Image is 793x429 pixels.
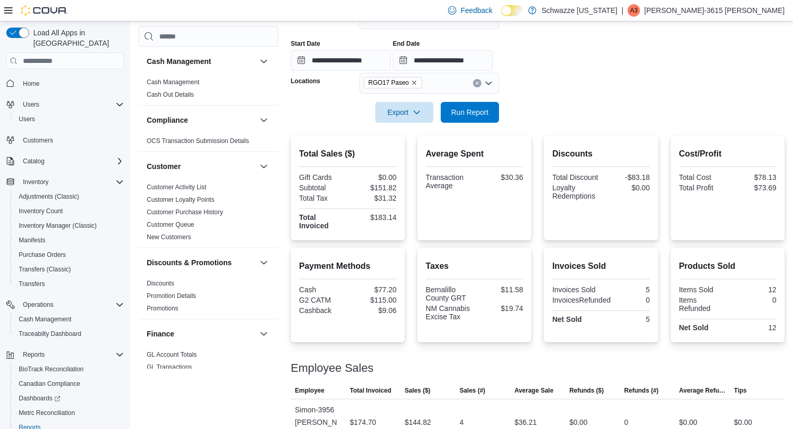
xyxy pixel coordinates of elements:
span: Sales (#) [459,386,485,395]
div: Items Sold [679,285,726,294]
button: Customer [258,160,270,173]
h3: Compliance [147,115,188,125]
span: Cash Management [15,313,124,326]
div: Transaction Average [426,173,472,190]
strong: Net Sold [552,315,582,323]
a: Adjustments (Classic) [15,190,83,203]
div: $0.00 [603,184,650,192]
div: Total Tax [299,194,346,202]
a: Discounts [147,280,174,287]
a: Promotions [147,305,178,312]
button: Reports [2,347,128,362]
span: Canadian Compliance [15,378,124,390]
span: Inventory Manager (Classic) [19,222,97,230]
button: Discounts & Promotions [258,256,270,269]
h3: Customer [147,161,181,172]
button: Metrc Reconciliation [10,406,128,420]
div: $9.06 [350,306,397,315]
button: Export [375,102,433,123]
button: Operations [2,297,128,312]
a: New Customers [147,233,191,241]
span: Manifests [19,236,45,244]
a: Customers [19,134,57,147]
span: Metrc Reconciliation [19,409,75,417]
p: [PERSON_NAME]-3615 [PERSON_NAME] [644,4,785,17]
span: Users [19,115,35,123]
a: Cash Management [147,79,199,86]
a: Purchase Orders [15,249,70,261]
button: Home [2,75,128,90]
span: Traceabilty Dashboard [19,330,81,338]
button: Finance [147,329,255,339]
div: $0.00 [679,416,697,428]
div: $115.00 [350,296,397,304]
h3: Discounts & Promotions [147,257,232,268]
span: Users [19,98,124,111]
div: $31.32 [350,194,397,202]
span: Inventory Count [19,207,63,215]
span: Discounts [147,279,174,288]
h3: Finance [147,329,174,339]
button: Finance [258,328,270,340]
div: 0 [730,296,776,304]
span: Inventory Manager (Classic) [15,219,124,232]
span: RGO17 Paseo [364,77,422,88]
span: A3 [630,4,638,17]
a: Transfers [15,278,49,290]
span: Metrc Reconciliation [15,407,124,419]
button: Inventory Manager (Classic) [10,218,128,233]
div: Loyalty Redemptions [552,184,599,200]
span: OCS Transaction Submission Details [147,137,249,145]
button: Open list of options [484,79,493,87]
button: Inventory [2,175,128,189]
div: $30.36 [477,173,523,181]
span: Transfers (Classic) [19,265,71,274]
a: Customer Queue [147,221,194,228]
div: Bernalillo County GRT [426,285,472,302]
div: 12 [730,323,776,332]
button: Adjustments (Classic) [10,189,128,204]
div: $144.82 [405,416,431,428]
div: $19.74 [477,304,523,313]
div: Customer [138,181,278,248]
a: Users [15,113,39,125]
span: Catalog [19,155,124,167]
a: Customer Loyalty Points [147,196,214,203]
span: Canadian Compliance [19,380,80,388]
a: Cash Out Details [147,91,194,98]
div: $174.70 [350,416,376,428]
a: Traceabilty Dashboard [15,328,85,340]
h2: Cost/Profit [679,148,776,160]
button: Users [19,98,43,111]
span: Customer Queue [147,220,194,229]
button: Cash Management [10,312,128,327]
span: Cash Out Details [147,90,194,99]
img: Cova [21,5,68,16]
h2: Products Sold [679,260,776,272]
button: Clear input [473,79,481,87]
span: Traceabilty Dashboard [15,328,124,340]
span: Adjustments (Classic) [19,192,79,201]
strong: Total Invoiced [299,213,329,230]
span: Employee [295,386,325,395]
div: NM Cannabis Excise Tax [426,304,472,321]
button: Inventory Count [10,204,128,218]
span: Customer Activity List [147,183,207,191]
a: BioTrack Reconciliation [15,363,88,375]
button: Reports [19,348,49,361]
div: Gift Cards [299,173,346,181]
span: Export [381,102,427,123]
span: Average Sale [515,386,554,395]
div: Total Profit [679,184,726,192]
div: Cashback [299,306,346,315]
div: $183.14 [350,213,397,222]
span: Load All Apps in [GEOGRAPHIC_DATA] [29,28,124,48]
a: Dashboards [10,391,128,406]
span: New Customers [147,233,191,241]
p: | [621,4,623,17]
button: BioTrack Reconciliation [10,362,128,376]
div: $78.13 [730,173,776,181]
span: Transfers (Classic) [15,263,124,276]
h2: Average Spent [426,148,523,160]
span: RGO17 Paseo [368,77,409,88]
